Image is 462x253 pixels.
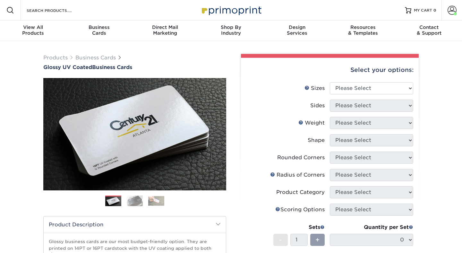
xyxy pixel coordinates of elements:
div: Shape [308,136,325,144]
div: Weight [298,119,325,127]
a: Products [43,55,68,61]
span: Design [264,24,330,30]
a: Shop ByIndustry [198,21,264,41]
div: Marketing [132,24,198,36]
span: Shop By [198,24,264,30]
span: + [315,235,320,245]
div: Radius of Corners [270,171,325,179]
a: Business Cards [75,55,116,61]
div: Cards [66,24,132,36]
a: Contact& Support [396,21,462,41]
span: Contact [396,24,462,30]
div: & Support [396,24,462,36]
div: Industry [198,24,264,36]
div: Product Category [276,188,325,196]
img: Glossy UV Coated 01 [43,43,226,226]
span: Glossy UV Coated [43,64,92,70]
div: Sides [310,102,325,109]
div: Sets [273,223,325,231]
div: Scoring Options [275,206,325,214]
a: Glossy UV CoatedBusiness Cards [43,64,226,70]
img: Business Cards 03 [148,196,164,206]
div: Rounded Corners [277,154,325,161]
a: BusinessCards [66,21,132,41]
div: Sizes [304,84,325,92]
img: Business Cards 02 [127,195,143,206]
span: - [279,235,282,245]
img: Business Cards 01 [105,193,121,209]
input: SEARCH PRODUCTS..... [26,6,89,14]
div: Select your options: [246,58,414,82]
img: Primoprint [199,3,263,17]
div: Services [264,24,330,36]
span: Direct Mail [132,24,198,30]
div: Quantity per Set [330,223,413,231]
a: Direct MailMarketing [132,21,198,41]
span: Resources [330,24,396,30]
a: DesignServices [264,21,330,41]
h1: Business Cards [43,64,226,70]
div: & Templates [330,24,396,36]
span: MY CART [414,8,432,13]
a: Resources& Templates [330,21,396,41]
span: Business [66,24,132,30]
span: 0 [433,8,436,13]
h2: Product Description [44,216,226,233]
